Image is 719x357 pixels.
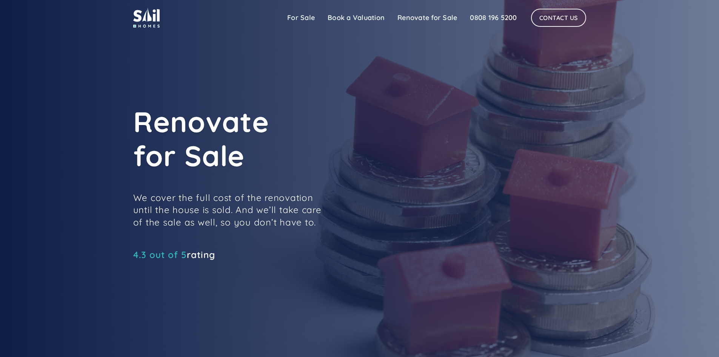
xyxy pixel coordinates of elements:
[133,251,215,258] a: 4.3 out of 5rating
[321,10,391,25] a: Book a Valuation
[391,10,463,25] a: Renovate for Sale
[133,8,160,28] img: sail home logo
[133,249,187,260] span: 4.3 out of 5
[463,10,523,25] a: 0808 196 5200
[281,10,321,25] a: For Sale
[133,192,322,228] p: We cover the full cost of the renovation until the house is sold. And we’ll take care of the sale...
[133,262,246,271] iframe: Customer reviews powered by Trustpilot
[133,105,473,173] h1: Renovate for Sale
[133,251,215,258] div: rating
[531,9,586,27] a: Contact Us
